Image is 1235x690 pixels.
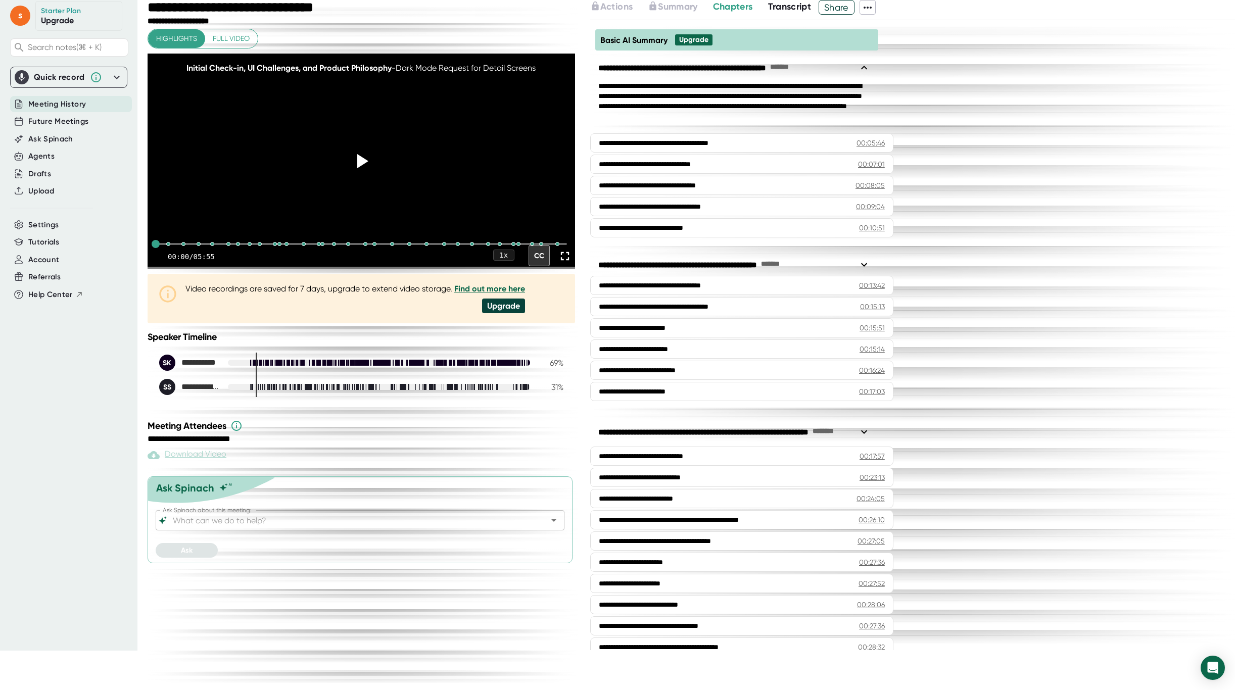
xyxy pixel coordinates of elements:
[860,472,885,482] div: 00:23:13
[600,1,633,12] span: Actions
[858,536,885,546] div: 00:27:05
[15,67,123,87] div: Quick record
[28,289,73,301] span: Help Center
[529,245,550,266] div: CC
[859,557,885,567] div: 00:27:36
[181,546,193,555] span: Ask
[859,223,885,233] div: 00:10:51
[156,543,218,558] button: Ask
[1201,656,1225,680] div: Open Intercom Messenger
[28,116,88,127] button: Future Meetings
[856,180,885,190] div: 00:08:05
[148,449,226,461] div: Download Video
[213,32,250,45] span: Full video
[859,621,885,631] div: 00:27:36
[148,29,205,48] button: Highlights
[28,289,83,301] button: Help Center
[860,451,885,461] div: 00:17:57
[859,515,885,525] div: 00:26:10
[538,358,563,368] div: 69 %
[185,284,525,293] div: Video recordings are saved for 7 days, upgrade to extend video storage.
[858,159,885,169] div: 00:07:01
[482,299,525,313] div: Upgrade
[41,7,81,16] div: Starter Plan
[859,386,885,397] div: 00:17:03
[41,16,74,25] a: Upgrade
[538,382,563,392] div: 31 %
[860,302,885,312] div: 00:15:13
[148,331,575,342] div: Speaker Timeline
[860,323,885,333] div: 00:15:51
[156,482,214,494] div: Ask Spinach
[28,151,55,162] button: Agents
[857,600,885,610] div: 00:28:06
[171,513,532,527] input: What can we do to help?
[34,72,85,82] div: Quick record
[858,642,885,652] div: 00:28:32
[148,420,578,432] div: Meeting Attendees
[859,280,885,290] div: 00:13:42
[547,513,561,527] button: Open
[856,202,885,212] div: 00:09:04
[679,35,708,44] div: Upgrade
[28,168,51,180] button: Drafts
[159,355,220,371] div: Sam Krishna
[859,578,885,588] div: 00:27:52
[28,254,59,266] button: Account
[860,344,885,354] div: 00:15:14
[28,271,61,283] button: Referrals
[156,32,197,45] span: Highlights
[713,1,753,12] span: Chapters
[600,35,668,45] span: Basic AI Summary
[186,63,536,74] div: - Dark Mode Request for Detail Screens
[454,284,525,293] a: Find out more here
[857,138,885,148] div: 00:05:46
[857,494,885,504] div: 00:24:05
[28,133,73,145] button: Ask Spinach
[658,1,697,12] span: Summary
[28,98,86,110] button: Meeting History
[159,355,175,371] div: SK
[10,6,30,26] span: s
[28,185,54,197] button: Upload
[28,42,102,52] span: Search notes (⌘ + K)
[768,1,812,12] span: Transcript
[159,379,175,395] div: SS
[28,236,59,248] button: Tutorials
[186,63,392,73] span: Initial Check-in, UI Challenges, and Product Philosophy
[859,365,885,375] div: 00:16:24
[28,219,59,231] button: Settings
[493,250,514,261] div: 1 x
[205,29,258,48] button: Full video
[168,253,215,261] div: 00:00 / 05:55
[159,379,220,395] div: Shawna Stewart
